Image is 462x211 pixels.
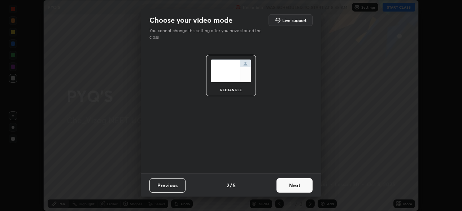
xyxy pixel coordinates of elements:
[276,178,313,193] button: Next
[227,181,229,189] h4: 2
[149,178,186,193] button: Previous
[230,181,232,189] h4: /
[282,18,306,22] h5: Live support
[149,27,266,40] p: You cannot change this setting after you have started the class
[217,88,245,92] div: rectangle
[211,60,251,82] img: normalScreenIcon.ae25ed63.svg
[233,181,236,189] h4: 5
[149,16,232,25] h2: Choose your video mode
